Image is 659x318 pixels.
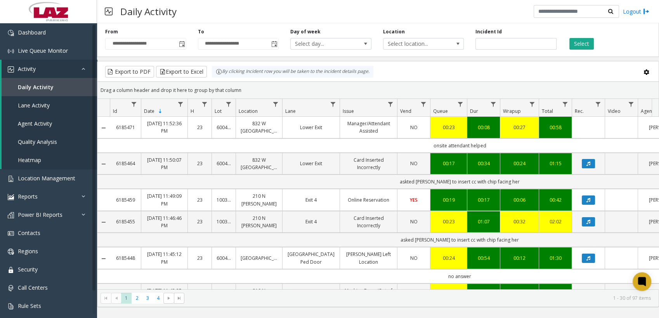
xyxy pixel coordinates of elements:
a: 00:23 [435,124,462,131]
span: Select day... [291,38,355,49]
span: Heatmap [18,156,41,164]
span: H [191,108,194,114]
span: Agent [641,108,654,114]
span: Sortable [157,108,163,114]
a: 600405 [217,254,231,262]
a: Vend Filter Menu [418,99,428,109]
button: Select [569,38,594,50]
span: Lane [285,108,296,114]
a: Id Filter Menu [129,99,139,109]
span: NO [410,160,418,167]
div: 00:12 [505,254,534,262]
a: 00:19 [435,196,462,204]
span: Activity [18,65,36,73]
h3: Daily Activity [116,2,180,21]
a: NO [402,124,425,131]
span: Contacts [18,229,40,237]
img: 'icon' [8,66,14,73]
a: Card Inserted Incorrectly [345,214,392,229]
a: 00:23 [435,218,462,225]
a: 00:34 [472,160,495,167]
a: [GEOGRAPHIC_DATA] [241,254,277,262]
img: 'icon' [8,212,14,218]
a: 6185448 [114,254,136,262]
span: Go to the next page [166,295,172,301]
a: [DATE] 11:43:25 PM [146,287,183,302]
img: 'icon' [8,48,14,54]
span: Regions [18,247,38,255]
a: Date Filter Menu [175,99,186,109]
div: Data table [97,99,659,289]
img: 'icon' [8,230,14,237]
span: Page 1 [121,293,132,303]
a: 6185471 [114,124,136,131]
div: 00:32 [505,218,534,225]
a: 00:17 [472,196,495,204]
img: 'icon' [8,249,14,255]
span: Security [18,266,38,273]
a: 00:27 [505,124,534,131]
a: 00:08 [472,124,495,131]
a: Daily Activity [2,78,97,96]
span: Select location... [383,38,447,49]
a: NO [402,218,425,225]
label: Incident Id [475,28,502,35]
span: Dashboard [18,29,46,36]
label: Day of week [290,28,321,35]
a: [GEOGRAPHIC_DATA] Ped Door [287,251,335,265]
span: Page 3 [142,293,153,303]
img: infoIcon.svg [216,69,222,75]
a: [DATE] 11:46:46 PM [146,214,183,229]
span: Agent Activity [18,120,52,127]
a: 01:07 [472,218,495,225]
a: Manager/Attendant Assisted [345,120,392,135]
div: 02:02 [544,218,567,225]
a: 00:06 [505,196,534,204]
a: Collapse Details [97,256,110,262]
a: 00:24 [435,254,462,262]
a: 832 W [GEOGRAPHIC_DATA] [241,120,277,135]
a: Video Filter Menu [626,99,636,109]
a: 23 [192,124,207,131]
span: Issue [343,108,354,114]
span: Toggle popup [177,38,186,49]
span: Go to the last page [176,295,182,301]
a: Location Filter Menu [270,99,281,109]
span: Page 4 [153,293,163,303]
a: 00:54 [472,254,495,262]
a: [PERSON_NAME] Left Location [345,251,392,265]
a: Machine Down/Out of Order [345,287,392,302]
div: 01:15 [544,160,567,167]
a: Issue Filter Menu [385,99,395,109]
span: Lot [215,108,222,114]
a: 23 [192,196,207,204]
img: 'icon' [8,285,14,291]
a: Card Inserted Incorrectly [345,156,392,171]
span: Queue [433,108,448,114]
a: Activity [2,60,97,78]
span: Page 2 [132,293,142,303]
a: Total Filter Menu [560,99,570,109]
span: Vend [400,108,411,114]
a: 100324 [217,218,231,225]
span: Total [542,108,553,114]
a: 6185464 [114,160,136,167]
a: 00:24 [505,160,534,167]
a: 00:17 [435,160,462,167]
img: 'icon' [8,194,14,200]
a: Agent Activity [2,114,97,133]
a: Exit 4 [287,196,335,204]
a: 23 [192,218,207,225]
a: 00:58 [544,124,567,131]
a: 832 W [GEOGRAPHIC_DATA] [241,156,277,171]
a: 00:42 [544,196,567,204]
span: Location Management [18,175,75,182]
div: Drag a column header and drop it here to group by that column [97,83,659,97]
